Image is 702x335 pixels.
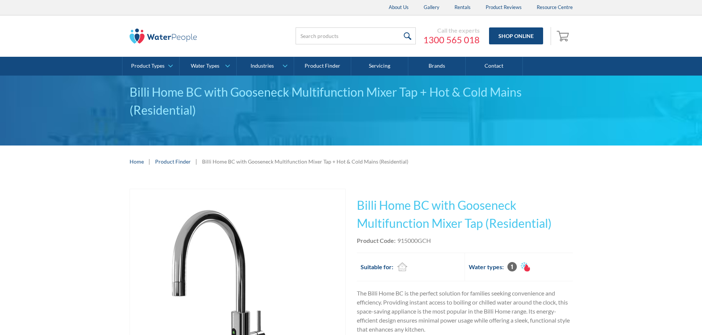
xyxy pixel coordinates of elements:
div: Product Types [131,63,165,69]
a: 1300 565 018 [423,34,480,45]
a: Servicing [351,57,408,76]
div: Call the experts [423,27,480,34]
a: Water Types [180,57,236,76]
h2: Suitable for: [361,262,393,271]
input: Search products [296,27,416,44]
a: Open cart [555,27,573,45]
div: Billi Home BC with Gooseneck Multifunction Mixer Tap + Hot & Cold Mains (Residential) [130,83,573,119]
a: Product Types [122,57,179,76]
a: Home [130,158,144,165]
a: Contact [466,57,523,76]
div: Industries [251,63,274,69]
div: | [148,157,151,166]
a: Shop Online [489,27,543,44]
p: The Billi Home BC is the perfect solution for families seeking convenience and efficiency. Provid... [357,289,573,334]
div: Water Types [191,63,219,69]
a: Product Finder [155,158,191,165]
img: The Water People [130,29,197,44]
strong: Product Code: [357,237,396,244]
div: | [195,157,198,166]
img: shopping cart [557,30,571,42]
a: Brands [408,57,465,76]
a: Product Finder [294,57,351,76]
a: Industries [237,57,293,76]
h1: Billi Home BC with Gooseneck Multifunction Mixer Tap (Residential) [357,196,573,232]
h2: Water types: [469,262,504,271]
div: 915000GCH [397,236,431,245]
div: Billi Home BC with Gooseneck Multifunction Mixer Tap + Hot & Cold Mains (Residential) [202,158,408,165]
